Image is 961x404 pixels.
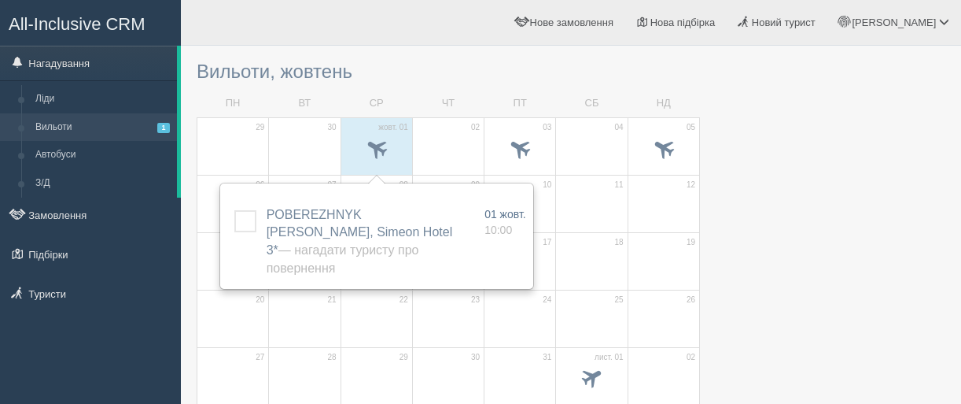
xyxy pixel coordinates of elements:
[484,224,512,236] span: 10:00
[615,295,624,306] span: 25
[615,180,624,191] span: 11
[543,237,551,248] span: 17
[256,122,264,133] span: 29
[471,295,480,306] span: 23
[28,141,177,169] a: Автобуси
[752,17,816,28] span: Новий турист
[556,90,628,117] td: СБ
[687,352,695,363] span: 02
[615,122,624,133] span: 04
[628,90,699,117] td: НД
[687,237,695,248] span: 19
[269,90,341,117] td: ВТ
[9,14,145,34] span: All-Inclusive CRM
[471,352,480,363] span: 30
[650,17,716,28] span: Нова підбірка
[267,208,453,276] a: POBEREZHNYK [PERSON_NAME], Simeon Hotel 3*— Нагадати туристу про повернення
[530,17,613,28] span: Нове замовлення
[412,90,484,117] td: ЧТ
[471,122,480,133] span: 02
[399,352,408,363] span: 29
[1,1,180,44] a: All-Inclusive CRM
[484,90,556,117] td: ПТ
[267,243,419,275] span: — Нагадати туристу про повернення
[687,122,695,133] span: 05
[484,208,526,221] span: 01 жовт.
[687,180,695,191] span: 12
[852,17,936,28] span: [PERSON_NAME]
[327,180,336,191] span: 07
[197,90,269,117] td: ПН
[615,237,624,248] span: 18
[378,122,408,133] span: жовт. 01
[256,295,264,306] span: 20
[327,122,336,133] span: 30
[28,169,177,198] a: З/Д
[543,180,551,191] span: 10
[327,295,336,306] span: 21
[399,295,408,306] span: 22
[687,295,695,306] span: 26
[595,352,624,363] span: лист. 01
[543,122,551,133] span: 03
[543,352,551,363] span: 31
[399,180,408,191] span: 08
[28,113,177,142] a: Вильоти1
[327,352,336,363] span: 28
[28,85,177,113] a: Ліди
[157,123,170,133] span: 1
[256,352,264,363] span: 27
[543,295,551,306] span: 24
[256,180,264,191] span: 06
[471,180,480,191] span: 09
[267,208,453,276] span: POBEREZHNYK [PERSON_NAME], Simeon Hotel 3*
[197,61,700,82] h3: Вильоти, жовтень
[341,90,412,117] td: СР
[484,206,526,238] a: 01 жовт. 10:00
